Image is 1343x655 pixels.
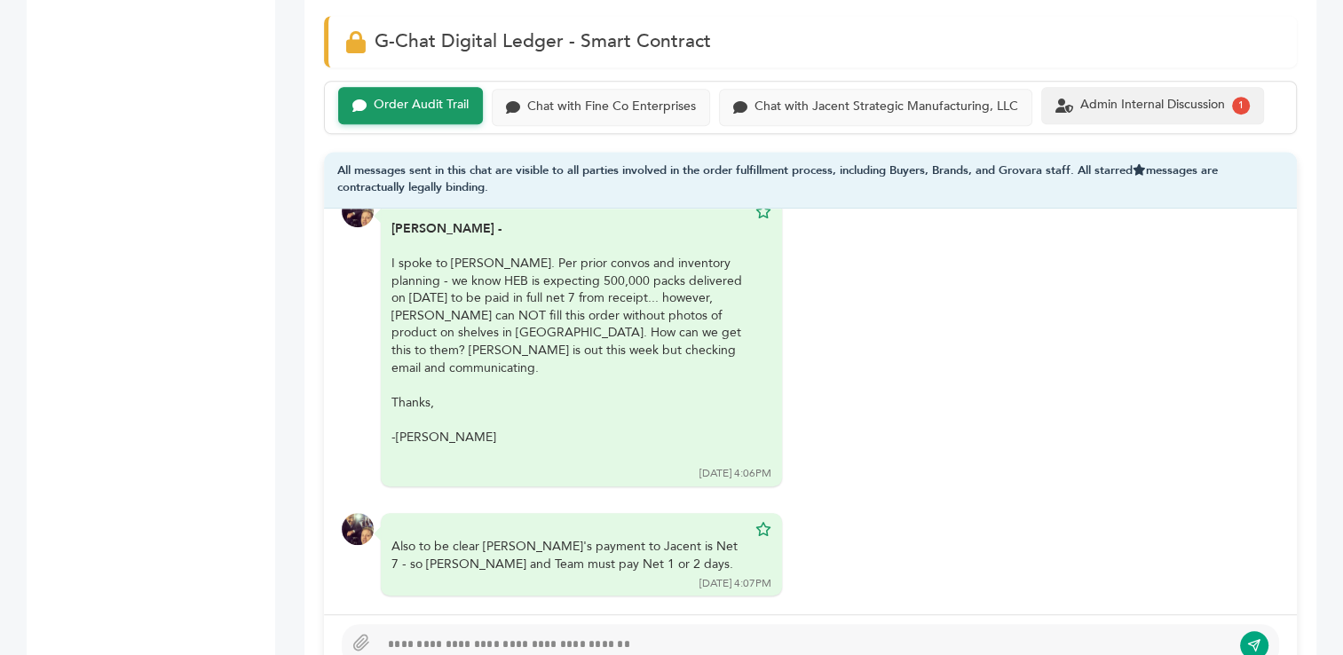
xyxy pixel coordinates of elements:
div: Chat with Jacent Strategic Manufacturing, LLC [754,99,1018,114]
div: [DATE] 4:06PM [699,466,771,481]
div: [DATE] 4:07PM [699,576,771,591]
div: Admin Internal Discussion [1080,98,1225,113]
div: Thanks, [391,394,747,412]
div: 1 [1232,97,1250,114]
span: G-Chat Digital Ledger - Smart Contract [375,28,711,54]
b: [PERSON_NAME] - [391,220,502,237]
div: Order Audit Trail [374,98,469,113]
div: All messages sent in this chat are visible to all parties involved in the order fulfillment proce... [324,152,1297,209]
div: Chat with Fine Co Enterprises [527,99,696,114]
div: Also to be clear [PERSON_NAME]'s payment to Jacent is Net 7 - so [PERSON_NAME] and Team must pay ... [391,538,747,572]
div: -[PERSON_NAME] [391,429,747,446]
div: I spoke to [PERSON_NAME]. Per prior convos and inventory planning - we know HEB is expecting 500,... [391,255,747,463]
